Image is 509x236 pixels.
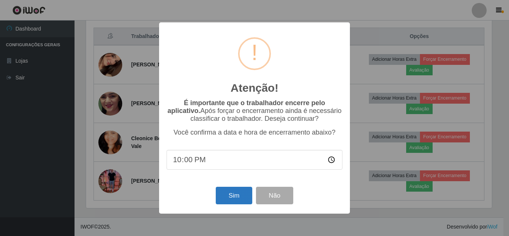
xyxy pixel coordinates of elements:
[167,129,342,136] p: Você confirma a data e hora de encerramento abaixo?
[167,99,325,114] b: É importante que o trabalhador encerre pelo aplicativo.
[216,187,252,204] button: Sim
[167,99,342,123] p: Após forçar o encerramento ainda é necessário classificar o trabalhador. Deseja continuar?
[256,187,293,204] button: Não
[231,81,278,95] h2: Atenção!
